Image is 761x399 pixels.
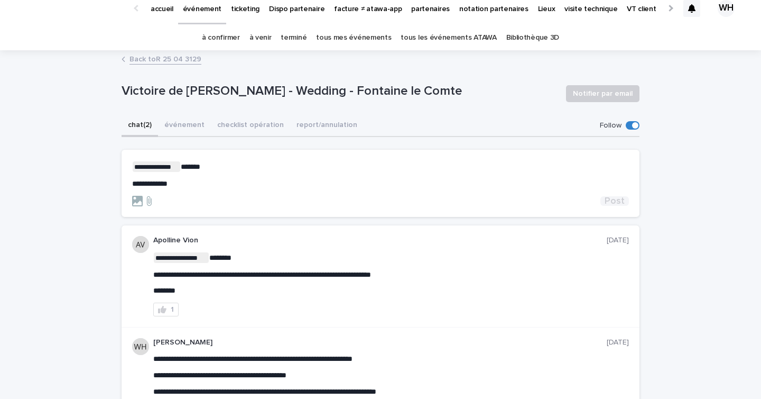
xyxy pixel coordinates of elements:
button: événement [158,115,211,137]
p: [DATE] [607,338,629,347]
span: Post [605,196,625,206]
button: report/annulation [290,115,364,137]
p: [PERSON_NAME] [153,338,607,347]
span: Notifier par email [573,88,633,99]
button: chat (2) [122,115,158,137]
p: [DATE] [607,236,629,245]
a: à venir [249,25,272,50]
button: Post [600,196,629,206]
div: 1 [171,306,174,313]
button: Notifier par email [566,85,639,102]
a: tous mes événements [316,25,391,50]
p: Apolline Vion [153,236,607,245]
button: checklist opération [211,115,290,137]
p: Victoire de [PERSON_NAME] - Wedding - Fontaine le Comte [122,84,558,99]
p: Follow [600,121,621,130]
a: terminé [281,25,307,50]
a: Bibliothèque 3D [506,25,559,50]
a: tous les événements ATAWA [401,25,496,50]
button: 1 [153,303,179,316]
a: à confirmer [202,25,240,50]
a: Back toR 25 04 3129 [129,52,201,65]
